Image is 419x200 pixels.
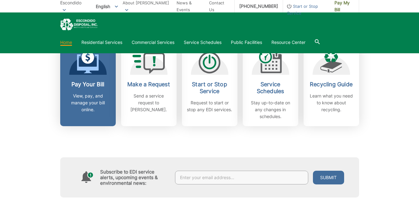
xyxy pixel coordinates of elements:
[65,93,111,113] p: View, pay, and manage your bill online.
[271,39,305,46] a: Resource Center
[308,93,354,113] p: Learn what you need to know about recycling.
[313,171,344,184] button: Submit
[308,81,354,88] h2: Recycling Guide
[132,39,174,46] a: Commercial Services
[175,171,308,184] input: Enter your email address...
[60,39,72,46] a: Home
[121,44,177,126] a: Make a Request Send a service request to [PERSON_NAME].
[126,93,172,113] p: Send a service request to [PERSON_NAME].
[184,39,222,46] a: Service Schedules
[243,44,298,126] a: Service Schedules Stay up-to-date on any changes in schedules.
[231,39,262,46] a: Public Facilities
[60,44,116,126] a: Pay Your Bill View, pay, and manage your bill online.
[304,44,359,126] a: Recycling Guide Learn what you need to know about recycling.
[247,81,294,95] h2: Service Schedules
[81,39,122,46] a: Residential Services
[247,99,294,120] p: Stay up-to-date on any changes in schedules.
[126,81,172,88] h2: Make a Request
[65,81,111,88] h2: Pay Your Bill
[91,1,123,12] span: English
[187,99,233,113] p: Request to start or stop any EDI services.
[187,81,233,95] h2: Start or Stop Service
[60,19,98,31] a: EDCD logo. Return to the homepage.
[100,169,169,186] h4: Subscribe to EDI service alerts, upcoming events & environmental news:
